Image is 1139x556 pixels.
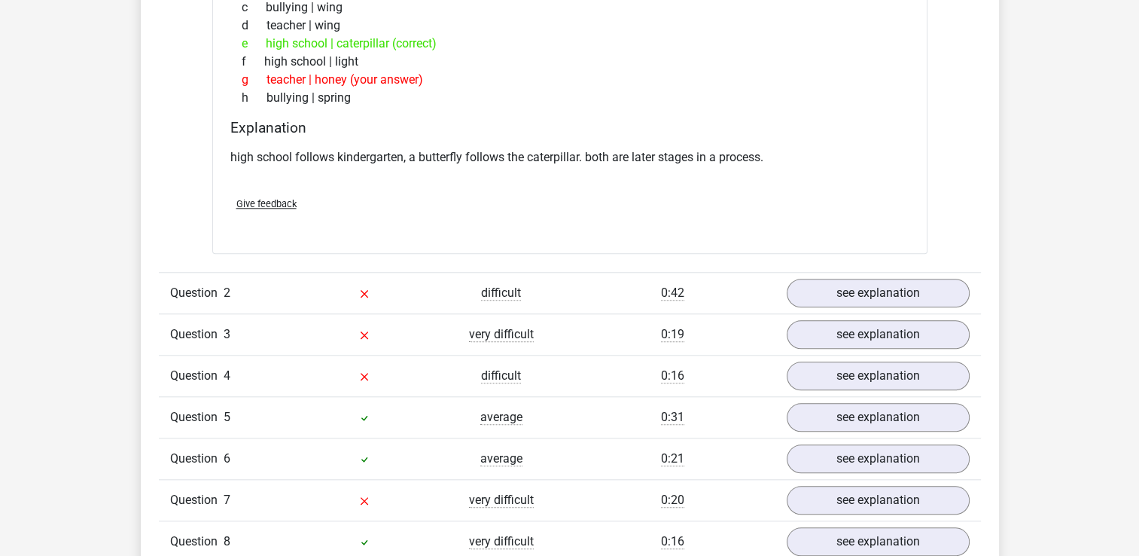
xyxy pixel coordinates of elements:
[170,367,224,385] span: Question
[230,89,909,107] div: bullying | spring
[242,89,266,107] span: h
[170,325,224,344] span: Question
[230,148,909,166] p: high school follows kindergarten, a butterfly follows the caterpillar. both are later stages in a...
[469,534,534,549] span: very difficult
[481,286,521,301] span: difficult
[230,71,909,89] div: teacher | honey (your answer)
[224,534,230,548] span: 8
[787,444,970,473] a: see explanation
[224,368,230,383] span: 4
[242,53,264,71] span: f
[661,368,684,383] span: 0:16
[230,53,909,71] div: high school | light
[661,534,684,549] span: 0:16
[170,450,224,468] span: Question
[661,493,684,508] span: 0:20
[787,403,970,432] a: see explanation
[661,327,684,342] span: 0:19
[787,486,970,515] a: see explanation
[481,368,521,383] span: difficult
[224,493,230,507] span: 7
[242,17,266,35] span: d
[224,410,230,424] span: 5
[242,71,266,89] span: g
[469,493,534,508] span: very difficult
[236,198,297,209] span: Give feedback
[224,286,230,300] span: 2
[661,286,684,301] span: 0:42
[224,451,230,466] span: 6
[224,327,230,341] span: 3
[242,35,266,53] span: e
[787,320,970,349] a: see explanation
[787,362,970,390] a: see explanation
[230,35,909,53] div: high school | caterpillar (correct)
[480,451,522,466] span: average
[787,527,970,556] a: see explanation
[170,491,224,509] span: Question
[230,119,909,136] h4: Explanation
[170,408,224,426] span: Question
[230,17,909,35] div: teacher | wing
[787,279,970,307] a: see explanation
[170,284,224,302] span: Question
[469,327,534,342] span: very difficult
[480,410,522,425] span: average
[661,451,684,466] span: 0:21
[170,533,224,551] span: Question
[661,410,684,425] span: 0:31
